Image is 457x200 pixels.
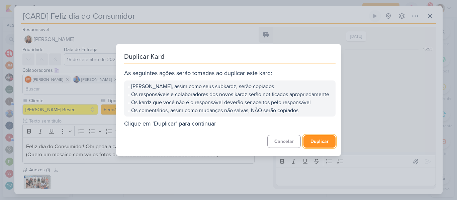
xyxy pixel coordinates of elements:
div: Clique em 'Duplicar' para continuar [124,119,336,128]
div: - [PERSON_NAME], assim como seus subkardz, serão copiados - Os responsáveis e colaboradores dos n... [124,80,336,117]
div: As seguintes ações serão tomadas ao duplicar este kard: [124,69,336,78]
button: Cancelar [267,135,301,148]
div: Duplicar Kard [124,52,336,63]
button: Duplicar [303,135,336,148]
